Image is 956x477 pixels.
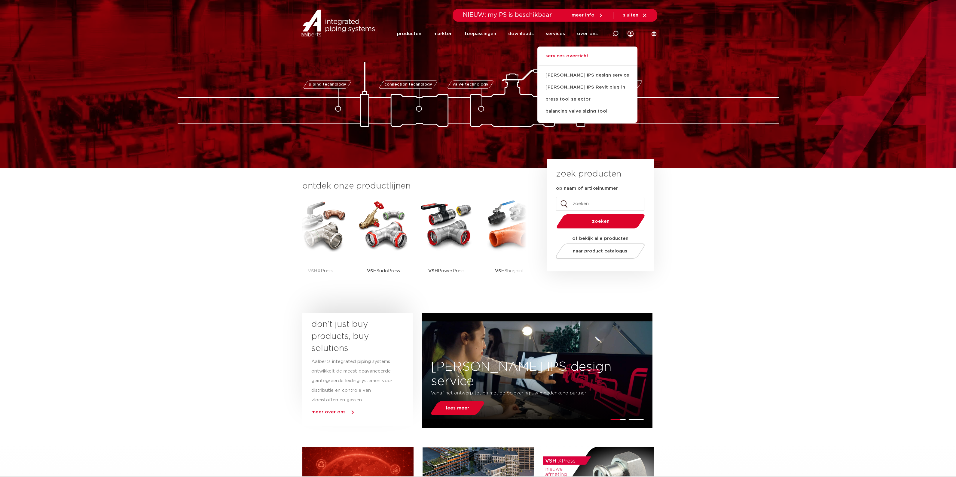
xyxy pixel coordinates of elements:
a: press tool selector [537,93,637,105]
p: XPress [308,252,333,290]
label: op naam of artikelnummer [556,186,618,192]
p: PowerPress [428,252,465,290]
a: meer info [572,13,603,18]
span: meer info [572,13,594,17]
p: Aalberts integrated piping systems ontwikkelt de meest geavanceerde geïntegreerde leidingsystemen... [311,357,393,405]
button: zoeken [554,214,647,229]
a: services [545,22,565,45]
strong: of bekijk alle producten [572,236,628,241]
span: sluiten [623,13,638,17]
span: piping technology [309,83,346,86]
strong: VSH [367,269,377,273]
span: connection technology [384,83,432,86]
a: markten [433,22,452,45]
strong: VSH [308,269,317,273]
input: zoeken [556,197,644,211]
span: valve technology [453,83,488,86]
p: SudoPress [367,252,400,290]
a: [PERSON_NAME] IPS design service [537,69,637,81]
h3: [PERSON_NAME] IPS design service [422,360,652,388]
nav: Menu [397,22,597,45]
h3: ontdek onze productlijnen [302,180,527,192]
a: VSHPowerPress [420,198,474,290]
h3: zoek producten [556,168,621,180]
a: naar product catalogus [554,243,646,259]
span: lees meer [446,406,469,410]
span: NIEUW: myIPS is beschikbaar [463,12,552,18]
a: services overzicht [537,53,637,66]
a: downloads [508,22,533,45]
strong: VSH [428,269,438,273]
p: Vanaf het ontwerp tot en met de oplevering uw meedenkend partner [431,388,607,398]
span: zoeken [572,219,629,224]
span: naar product catalogus [573,249,627,253]
strong: VSH [495,269,505,273]
a: VSHSudoPress [356,198,411,290]
a: over ons [577,22,597,45]
a: lees meer [429,401,486,415]
li: Page dot 2 [628,419,644,420]
a: balancing valve sizing tool [537,105,637,117]
p: Shurjoint [495,252,524,290]
a: toepassingen [464,22,496,45]
a: meer over ons [311,410,346,414]
a: [PERSON_NAME] IPS Revit plug-in [537,81,637,93]
a: producten [397,22,421,45]
a: VSHShurjoint [483,198,537,290]
a: sluiten [623,13,647,18]
a: VSHXPress [293,198,347,290]
li: Page dot 1 [610,419,626,420]
h3: don’t just buy products, buy solutions [311,319,393,355]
